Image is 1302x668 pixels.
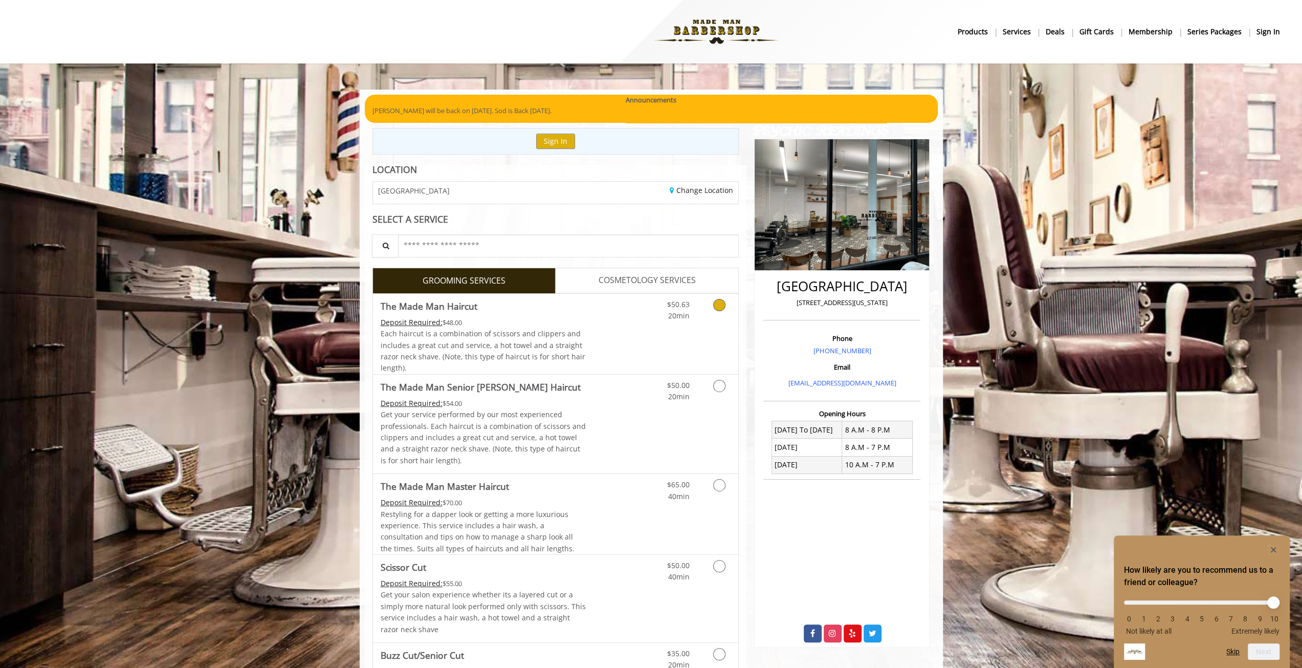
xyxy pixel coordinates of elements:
p: [PERSON_NAME] will be back on [DATE]. Sod is Back [DATE]. [372,105,930,116]
li: 2 [1153,615,1163,623]
li: 8 [1240,615,1250,623]
li: 0 [1124,615,1134,623]
span: 40min [668,572,689,581]
img: Made Man Barbershop logo [646,4,787,60]
div: $55.00 [381,578,586,589]
span: This service needs some Advance to be paid before we block your appointment [381,498,443,507]
div: $48.00 [381,317,586,328]
td: [DATE] [771,439,842,456]
span: GROOMING SERVICES [423,274,505,288]
a: Gift cardsgift cards [1072,24,1121,39]
span: $50.63 [667,299,689,309]
div: $54.00 [381,398,586,409]
b: The Made Man Senior [PERSON_NAME] Haircut [381,380,581,394]
span: Extremely likely [1231,627,1279,635]
button: Service Search [372,234,399,257]
span: $35.00 [667,649,689,658]
div: How likely are you to recommend us to a friend or colleague? Select an option from 0 to 10, with ... [1124,593,1279,635]
p: [STREET_ADDRESS][US_STATE] [766,297,918,308]
li: 9 [1255,615,1265,623]
a: Change Location [670,185,733,195]
h3: Opening Hours [763,410,920,417]
b: sign in [1256,26,1280,37]
li: 4 [1182,615,1193,623]
span: Restyling for a dapper look or getting a more luxurious experience. This service includes a hair ... [381,509,575,553]
b: Announcements [626,95,676,105]
div: SELECT A SERVICE [372,214,739,224]
h3: Phone [766,335,918,342]
button: Sign In [536,134,575,148]
b: The Made Man Haircut [381,299,477,313]
h2: How likely are you to recommend us to a friend or colleague? Select an option from 0 to 10, with ... [1124,564,1279,589]
a: sign insign in [1249,24,1287,39]
a: Series packagesSeries packages [1180,24,1249,39]
b: Scissor Cut [381,560,426,574]
span: This service needs some Advance to be paid before we block your appointment [381,578,443,588]
b: Services [1003,26,1031,37]
td: [DATE] [771,456,842,473]
li: 1 [1138,615,1149,623]
a: DealsDeals [1039,24,1072,39]
a: ServicesServices [996,24,1039,39]
a: MembershipMembership [1121,24,1180,39]
span: $50.00 [667,380,689,390]
span: COSMETOLOGY SERVICES [599,274,696,287]
td: 10 A.M - 7 P.M [842,456,913,473]
a: [PHONE_NUMBER] [813,346,871,355]
div: How likely are you to recommend us to a friend or colleague? Select an option from 0 to 10, with ... [1124,544,1279,660]
b: The Made Man Master Haircut [381,479,509,493]
span: 40min [668,491,689,501]
td: 8 A.M - 7 P.M [842,439,913,456]
span: $50.00 [667,561,689,570]
b: Series packages [1187,26,1242,37]
span: 20min [668,311,689,320]
span: 20min [668,392,689,401]
p: Get your salon experience whether its a layered cut or a simply more natural look performed only ... [381,589,586,635]
span: [GEOGRAPHIC_DATA] [378,187,450,195]
a: [EMAIL_ADDRESS][DOMAIN_NAME] [788,378,896,387]
span: This service needs some Advance to be paid before we block your appointment [381,317,443,327]
p: Get your service performed by our most experienced professionals. Each haircut is a combination o... [381,409,586,466]
button: Skip [1226,648,1240,656]
a: Productsproducts [951,24,996,39]
b: Membership [1129,26,1173,37]
span: This service needs some Advance to be paid before we block your appointment [381,398,443,408]
button: Hide survey [1267,544,1279,556]
button: Next question [1248,643,1279,660]
b: Deals [1046,26,1065,37]
b: Buzz Cut/Senior Cut [381,648,464,662]
li: 10 [1269,615,1279,623]
li: 5 [1197,615,1207,623]
h2: [GEOGRAPHIC_DATA] [766,279,918,294]
li: 3 [1167,615,1178,623]
b: gift cards [1079,26,1114,37]
li: 6 [1211,615,1221,623]
span: Each haircut is a combination of scissors and clippers and includes a great cut and service, a ho... [381,329,585,373]
span: Not likely at all [1126,627,1172,635]
b: LOCATION [372,163,417,176]
td: 8 A.M - 8 P.M [842,421,913,439]
span: $65.00 [667,480,689,489]
b: products [958,26,988,37]
h3: Email [766,363,918,371]
li: 7 [1226,615,1236,623]
div: $70.00 [381,497,586,508]
td: [DATE] To [DATE] [771,421,842,439]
